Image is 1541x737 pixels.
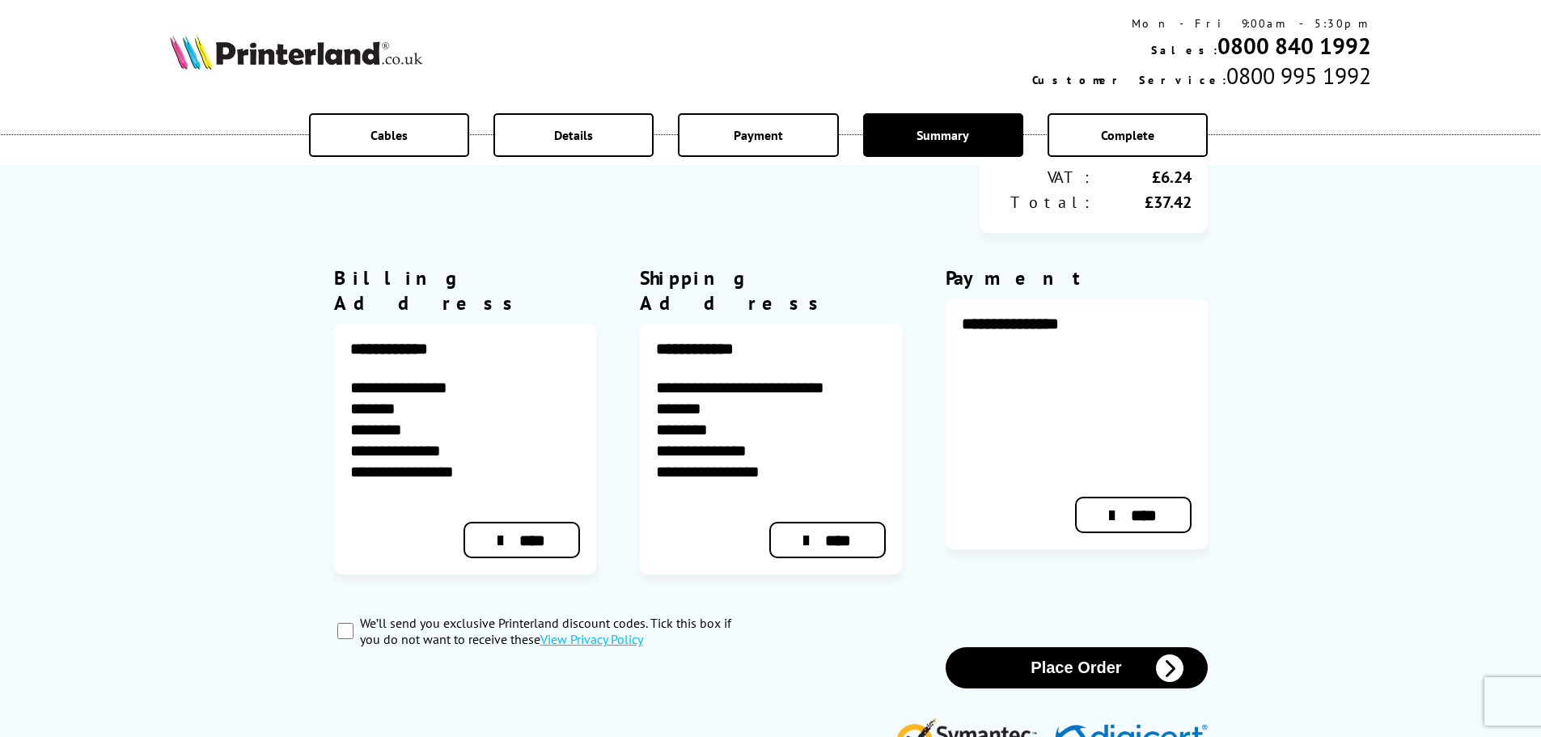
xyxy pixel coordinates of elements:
div: VAT: [996,167,1094,188]
button: Place Order [946,647,1208,688]
span: 0800 995 1992 [1226,61,1371,91]
a: modal_privacy [540,631,643,647]
div: £37.42 [1094,192,1192,213]
span: Summary [917,127,969,143]
span: Complete [1101,127,1154,143]
div: Payment [946,265,1208,290]
div: Billing Address [334,265,596,316]
span: Cables [370,127,408,143]
img: Printerland Logo [170,34,422,70]
label: We’ll send you exclusive Printerland discount codes. Tick this box if you do not want to receive ... [360,615,753,647]
span: Payment [734,127,783,143]
div: Mon - Fri 9:00am - 5:30pm [1032,16,1371,31]
span: Details [554,127,593,143]
div: Shipping Address [640,265,902,316]
div: £6.24 [1094,167,1192,188]
span: Sales: [1151,43,1217,57]
span: Customer Service: [1032,73,1226,87]
div: Total: [996,192,1094,213]
a: 0800 840 1992 [1217,31,1371,61]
